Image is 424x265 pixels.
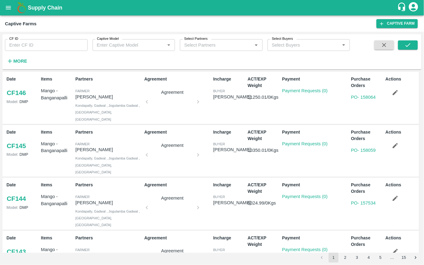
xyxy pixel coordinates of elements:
[282,76,348,82] p: Payment
[364,253,374,263] button: Go to page 4
[41,235,73,241] p: Items
[351,76,383,89] p: Purchase Orders
[282,235,348,241] p: Payment
[282,88,328,93] a: Payment Requests (0)
[6,193,26,204] a: CF144
[94,41,163,49] input: Enter Captive Model
[41,87,73,101] p: Mango - Banganapalli
[252,41,260,49] button: Open
[213,142,225,146] span: buyer
[397,2,408,13] div: customer-support
[213,235,245,241] p: Incharge
[144,129,211,135] p: Agreement
[351,129,383,142] p: Purchase Orders
[248,182,280,195] p: ACT/EXP Weight
[75,104,140,121] span: Kondapally, Gadwal , Jogulamba Gadwal , [GEOGRAPHIC_DATA], [GEOGRAPHIC_DATA]
[6,182,39,188] p: Date
[144,182,211,188] p: Agreement
[213,248,225,252] span: buyer
[41,76,73,82] p: Items
[376,19,418,28] a: Captive Farm
[75,252,142,259] p: [PERSON_NAME]
[41,246,73,260] p: Mango - Banganapalli
[329,253,339,263] button: page 1
[351,148,376,153] a: PO- 158059
[248,76,280,89] p: ACT/EXP Weight
[75,199,142,206] p: [PERSON_NAME]
[248,129,280,142] p: ACT/EXP Weight
[213,146,251,153] div: [PERSON_NAME]
[15,2,28,14] img: logo
[411,253,421,263] button: Go to next page
[144,235,211,241] p: Agreement
[213,76,245,82] p: Incharge
[41,182,73,188] p: Items
[6,205,18,210] span: Model:
[75,182,142,188] p: Partners
[385,76,418,82] p: Actions
[149,247,196,254] p: Agreement
[75,195,89,199] span: Farmer
[6,129,39,135] p: Date
[376,253,385,263] button: Go to page 5
[351,95,376,100] a: PO- 158064
[6,246,26,257] a: CF143
[385,182,418,188] p: Actions
[165,41,173,49] button: Open
[6,140,26,151] a: CF145
[144,76,211,82] p: Agreement
[5,20,36,28] div: Captive Farms
[75,93,142,100] p: [PERSON_NAME]
[41,129,73,135] p: Items
[272,36,293,41] label: Select Buyers
[75,142,89,146] span: Farmer
[282,194,328,199] a: Payment Requests (0)
[6,99,39,105] p: DMP
[248,235,280,248] p: ACT/EXP Weight
[213,93,251,100] div: [PERSON_NAME]
[351,201,376,205] a: PO- 157534
[352,253,362,263] button: Go to page 3
[351,182,383,195] p: Purchase Orders
[149,195,196,201] p: Agreement
[75,156,140,174] span: Kondapally, Gadwal , Jogulamba Gadwal , [GEOGRAPHIC_DATA], [GEOGRAPHIC_DATA]
[408,1,419,14] div: account of current user
[269,41,330,49] input: Select Buyers
[282,141,328,146] a: Payment Requests (0)
[75,209,140,227] span: Kondapally, Gadwal , Jogulamba Gadwal , [GEOGRAPHIC_DATA], [GEOGRAPHIC_DATA]
[41,140,73,154] p: Mango - Banganapalli
[75,129,142,135] p: Partners
[6,76,39,82] p: Date
[387,255,397,261] div: …
[75,76,142,82] p: Partners
[340,253,350,263] button: Go to page 2
[182,41,243,49] input: Select Partners
[6,235,39,241] p: Date
[385,235,418,241] p: Actions
[248,147,280,154] p: 13350.01 / 0 Kgs
[213,195,225,199] span: buyer
[75,89,89,93] span: Farmer
[6,87,26,98] a: CF146
[5,56,29,66] button: More
[5,39,88,51] input: Enter CF ID
[248,200,280,206] p: 6324.99 / 0 Kgs
[9,36,18,41] label: CF ID
[184,36,208,41] label: Select Partners
[282,129,348,135] p: Payment
[28,5,62,11] b: Supply Chain
[213,89,225,93] span: buyer
[213,182,245,188] p: Incharge
[385,129,418,135] p: Actions
[149,89,196,96] p: Agreement
[41,193,73,207] p: Mango - Banganapalli
[13,59,27,64] strong: More
[282,247,328,252] a: Payment Requests (0)
[213,252,251,259] div: [PERSON_NAME]
[399,253,409,263] button: Go to page 15
[6,151,39,157] p: DMP
[6,152,18,157] span: Model:
[316,253,422,263] nav: pagination navigation
[351,235,383,248] p: Purchase Orders
[28,3,397,12] a: Supply Chain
